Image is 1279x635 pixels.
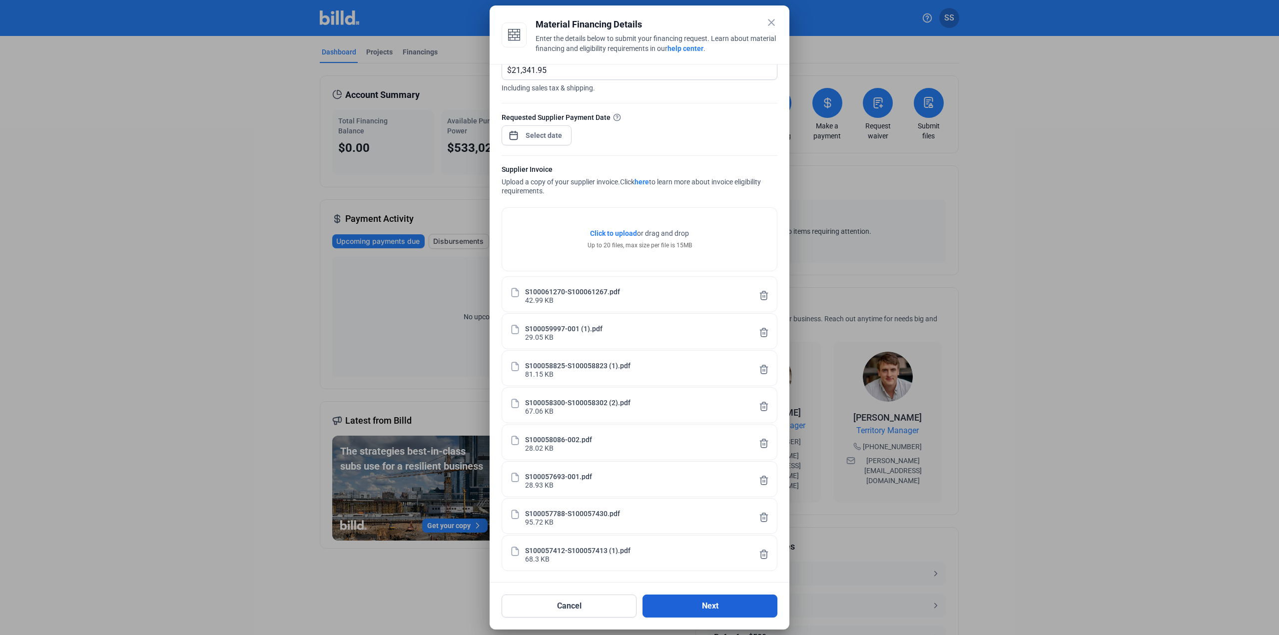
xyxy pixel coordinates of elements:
div: Up to 20 files, max size per file is 15MB [588,241,692,250]
div: S100057412-S100057413 (1).pdf [525,546,631,554]
span: Click to upload [590,229,637,237]
a: help center [667,44,703,52]
span: Including sales tax & shipping. [502,80,777,93]
div: Requested Supplier Payment Date [502,112,777,122]
span: Click to learn more about invoice eligibility requirements. [502,178,761,195]
button: Next [642,595,777,618]
div: 28.02 KB [525,443,554,452]
a: here [635,178,649,186]
span: . [703,44,705,52]
div: S100057693-001.pdf [525,472,592,480]
div: 68.3 KB [525,554,550,563]
button: Cancel [502,595,637,618]
div: 42.99 KB [525,295,554,304]
input: 0.00 [512,60,765,79]
div: Material Financing Details [536,17,777,31]
div: 81.15 KB [525,369,554,378]
div: 28.93 KB [525,480,554,489]
div: Enter the details below to submit your financing request. Learn about material financing and elig... [536,33,777,55]
span: $ [502,60,512,76]
div: Supplier Invoice [502,164,777,177]
div: 95.72 KB [525,517,554,526]
div: 67.06 KB [525,406,554,415]
div: S100057788-S100057430.pdf [525,509,620,517]
div: S100059997-001 (1).pdf [525,324,603,332]
div: S100058086-002.pdf [525,435,592,443]
div: 29.05 KB [525,332,554,341]
input: Select date [523,129,566,141]
span: or drag and drop [637,228,689,238]
div: S100058825-S100058823 (1).pdf [525,361,631,369]
button: Open calendar [509,125,519,135]
div: S100058300-S100058302 (2).pdf [525,398,631,406]
div: S100061270-S100061267.pdf [525,287,620,295]
div: Upload a copy of your supplier invoice. [502,164,777,197]
mat-icon: close [765,16,777,28]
